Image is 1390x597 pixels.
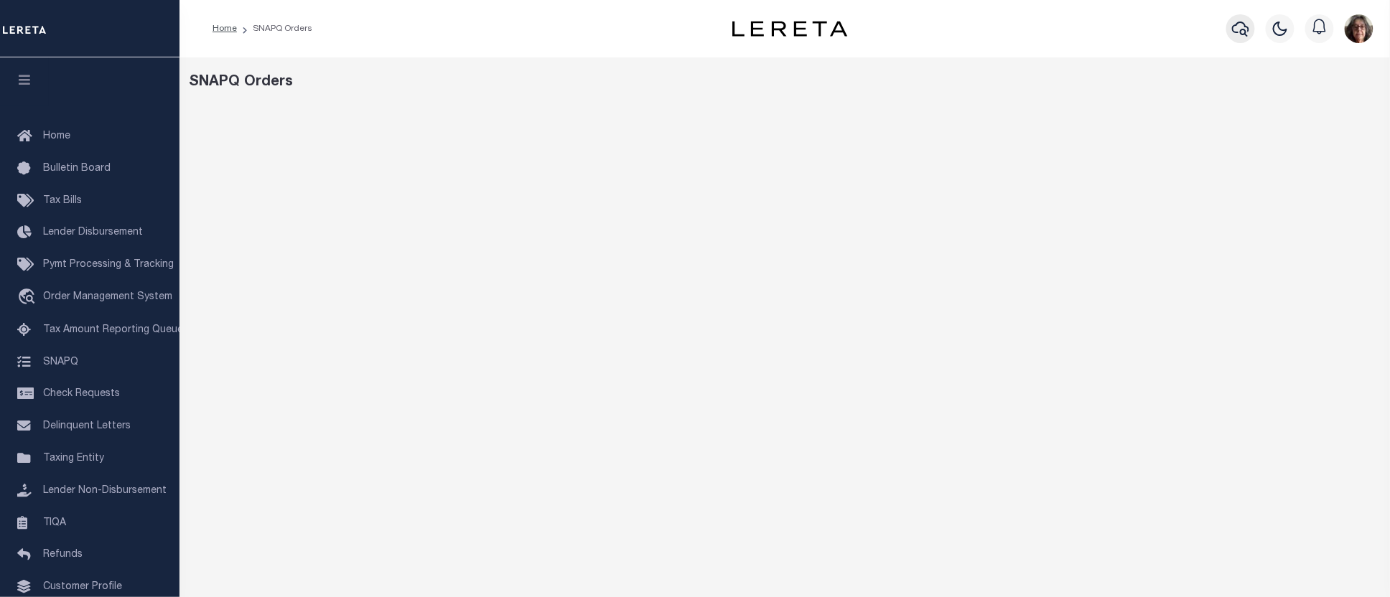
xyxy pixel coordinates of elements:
[17,288,40,307] i: travel_explore
[43,421,131,431] span: Delinquent Letters
[237,22,312,35] li: SNAPQ Orders
[43,131,70,141] span: Home
[732,21,847,37] img: logo-dark.svg
[43,582,122,592] span: Customer Profile
[43,260,174,270] span: Pymt Processing & Tracking
[43,357,78,367] span: SNAPQ
[43,164,111,174] span: Bulletin Board
[43,389,120,399] span: Check Requests
[43,550,83,560] span: Refunds
[190,72,1381,93] div: SNAPQ Orders
[43,325,183,335] span: Tax Amount Reporting Queue
[43,453,104,464] span: Taxing Entity
[43,227,143,238] span: Lender Disbursement
[213,24,237,33] a: Home
[43,486,167,496] span: Lender Non-Disbursement
[43,292,172,302] span: Order Management System
[43,196,82,206] span: Tax Bills
[43,517,66,527] span: TIQA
